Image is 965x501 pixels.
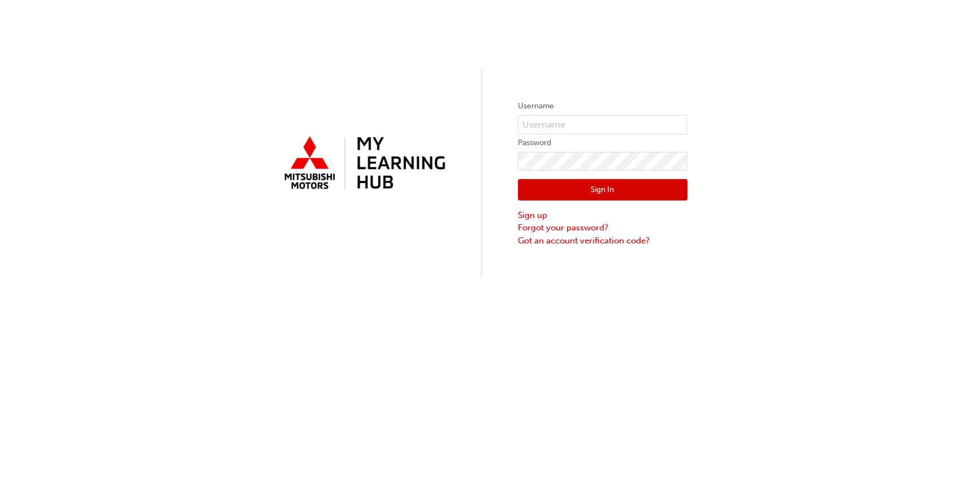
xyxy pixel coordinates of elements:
input: Username [518,115,687,134]
a: Sign up [518,209,687,222]
img: mmal [278,132,448,196]
label: Username [518,99,687,113]
a: Got an account verification code? [518,234,687,247]
button: Sign In [518,179,687,201]
a: Forgot your password? [518,221,687,234]
label: Password [518,136,687,150]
